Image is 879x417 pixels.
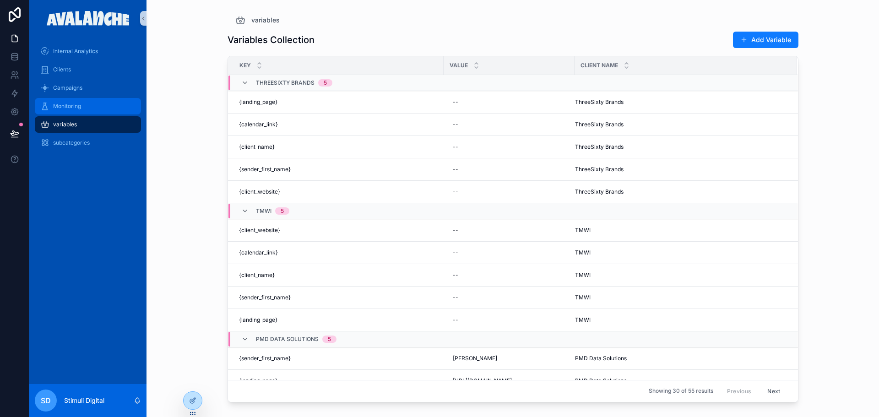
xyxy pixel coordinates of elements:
[449,184,569,199] a: --
[53,66,71,73] span: Clients
[239,294,438,301] a: {sender_first_name}
[449,95,569,109] a: --
[575,271,591,279] span: TMWI
[575,166,786,173] a: ThreeSixty Brands
[449,245,569,260] a: --
[239,355,291,362] span: {sender_first_name}
[575,166,624,173] span: ThreeSixty Brands
[239,143,438,151] a: {client_name}
[575,316,591,324] span: TMWI
[449,223,569,238] a: --
[239,294,291,301] span: {sender_first_name}
[35,98,141,114] a: Monitoring
[453,166,458,173] div: --
[324,79,327,87] div: 5
[453,227,458,234] div: --
[575,294,591,301] span: TMWI
[575,355,627,362] span: PMD Data Solutions
[239,227,438,234] a: {client_website}
[575,377,627,385] span: PMD Data Solutions
[281,207,284,215] div: 5
[53,121,77,128] span: variables
[239,271,438,279] a: {client_name}
[239,227,280,234] span: {client_website}
[575,188,786,195] a: ThreeSixty Brands
[575,188,624,195] span: ThreeSixty Brands
[575,355,786,362] a: PMD Data Solutions
[239,188,438,195] a: {client_website}
[53,48,98,55] span: Internal Analytics
[328,336,331,343] div: 5
[29,37,146,163] div: scrollable content
[239,377,277,385] span: {landing_page}
[239,249,278,256] span: {calendar_link}
[575,143,624,151] span: ThreeSixty Brands
[575,316,786,324] a: TMWI
[450,62,468,69] span: Value
[575,294,786,301] a: TMWI
[453,249,458,256] div: --
[228,33,315,46] h1: Variables Collection
[35,116,141,133] a: variables
[53,139,90,146] span: subcategories
[35,61,141,78] a: Clients
[575,121,624,128] span: ThreeSixty Brands
[239,121,438,128] a: {calendar_link}
[575,98,624,106] span: ThreeSixty Brands
[235,15,280,26] a: variables
[575,98,786,106] a: ThreeSixty Brands
[239,355,438,362] a: {sender_first_name}
[239,121,278,128] span: {calendar_link}
[239,98,277,106] span: {landing_page}
[35,43,141,60] a: Internal Analytics
[575,143,786,151] a: ThreeSixty Brands
[449,140,569,154] a: --
[453,294,458,301] div: --
[449,162,569,177] a: --
[256,79,315,87] span: ThreeSixty Brands
[575,271,786,279] a: TMWI
[239,166,291,173] span: {sender_first_name}
[575,227,591,234] span: TMWI
[733,32,798,48] button: Add Variable
[449,117,569,132] a: --
[453,143,458,151] div: --
[53,103,81,110] span: Monitoring
[239,98,438,106] a: {landing_page}
[239,271,275,279] span: {client_name}
[35,80,141,96] a: Campaigns
[239,316,277,324] span: {landing_page}
[575,121,786,128] a: ThreeSixty Brands
[575,249,786,256] a: TMWI
[575,227,786,234] a: TMWI
[256,207,271,215] span: TMWI
[761,384,787,398] button: Next
[449,351,569,366] a: [PERSON_NAME]
[239,143,275,151] span: {client_name}
[239,377,438,385] a: {landing_page}
[449,374,569,388] a: [URL][DOMAIN_NAME]
[581,62,618,69] span: client name
[453,271,458,279] div: --
[256,336,319,343] span: PMD Data Solutions
[453,316,458,324] div: --
[239,316,438,324] a: {landing_page}
[239,249,438,256] a: {calendar_link}
[453,98,458,106] div: --
[41,395,51,406] span: SD
[239,166,438,173] a: {sender_first_name}
[453,355,497,362] span: [PERSON_NAME]
[239,62,251,69] span: Key
[453,121,458,128] div: --
[649,388,713,395] span: Showing 30 of 55 results
[575,249,591,256] span: TMWI
[64,396,104,405] p: Stimuli Digital
[453,188,458,195] div: --
[251,16,280,25] span: variables
[453,377,512,385] span: [URL][DOMAIN_NAME]
[35,135,141,151] a: subcategories
[53,84,82,92] span: Campaigns
[575,377,786,385] a: PMD Data Solutions
[47,11,130,26] img: App logo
